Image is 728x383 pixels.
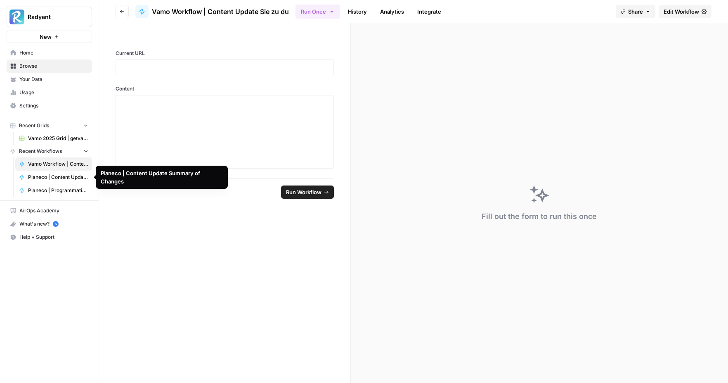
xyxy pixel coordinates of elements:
[15,184,92,197] a: Planeco | Programmatic Cluster für "Bauvoranfrage"
[7,145,92,157] button: Recent Workflows
[19,62,88,70] span: Browse
[628,7,643,16] span: Share
[7,7,92,27] button: Workspace: Radyant
[7,99,92,112] a: Settings
[295,5,340,19] button: Run Once
[19,89,88,96] span: Usage
[343,5,372,18] a: History
[28,160,88,168] span: Vamo Workflow | Content Update Sie zu du
[659,5,711,18] a: Edit Workflow
[616,5,655,18] button: Share
[7,31,92,43] button: New
[40,33,52,41] span: New
[19,102,88,109] span: Settings
[28,187,88,194] span: Planeco | Programmatic Cluster für "Bauvoranfrage"
[664,7,699,16] span: Edit Workflow
[482,211,597,222] div: Fill out the form to run this once
[19,207,88,214] span: AirOps Academy
[7,119,92,132] button: Recent Grids
[7,218,92,230] div: What's new?
[7,73,92,86] a: Your Data
[19,122,49,129] span: Recent Grids
[19,147,62,155] span: Recent Workflows
[135,5,289,18] a: Vamo Workflow | Content Update Sie zu du
[7,204,92,217] a: AirOps Academy
[28,135,88,142] span: Vamo 2025 Grid | getvamo
[53,221,59,227] a: 5
[28,174,88,181] span: Planeco | Content Update Summary of Changes
[19,76,88,83] span: Your Data
[19,233,88,241] span: Help + Support
[19,49,88,57] span: Home
[7,86,92,99] a: Usage
[375,5,409,18] a: Analytics
[9,10,24,24] img: Radyant Logo
[152,7,289,17] span: Vamo Workflow | Content Update Sie zu du
[7,231,92,244] button: Help + Support
[286,188,321,196] span: Run Workflow
[412,5,446,18] a: Integrate
[15,157,92,171] a: Vamo Workflow | Content Update Sie zu du
[7,217,92,231] button: What's new? 5
[116,85,334,93] label: Content
[281,186,334,199] button: Run Workflow
[116,50,334,57] label: Current URL
[15,171,92,184] a: Planeco | Content Update Summary of Changes
[7,46,92,59] a: Home
[54,222,57,226] text: 5
[7,59,92,73] a: Browse
[15,132,92,145] a: Vamo 2025 Grid | getvamo
[28,13,78,21] span: Radyant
